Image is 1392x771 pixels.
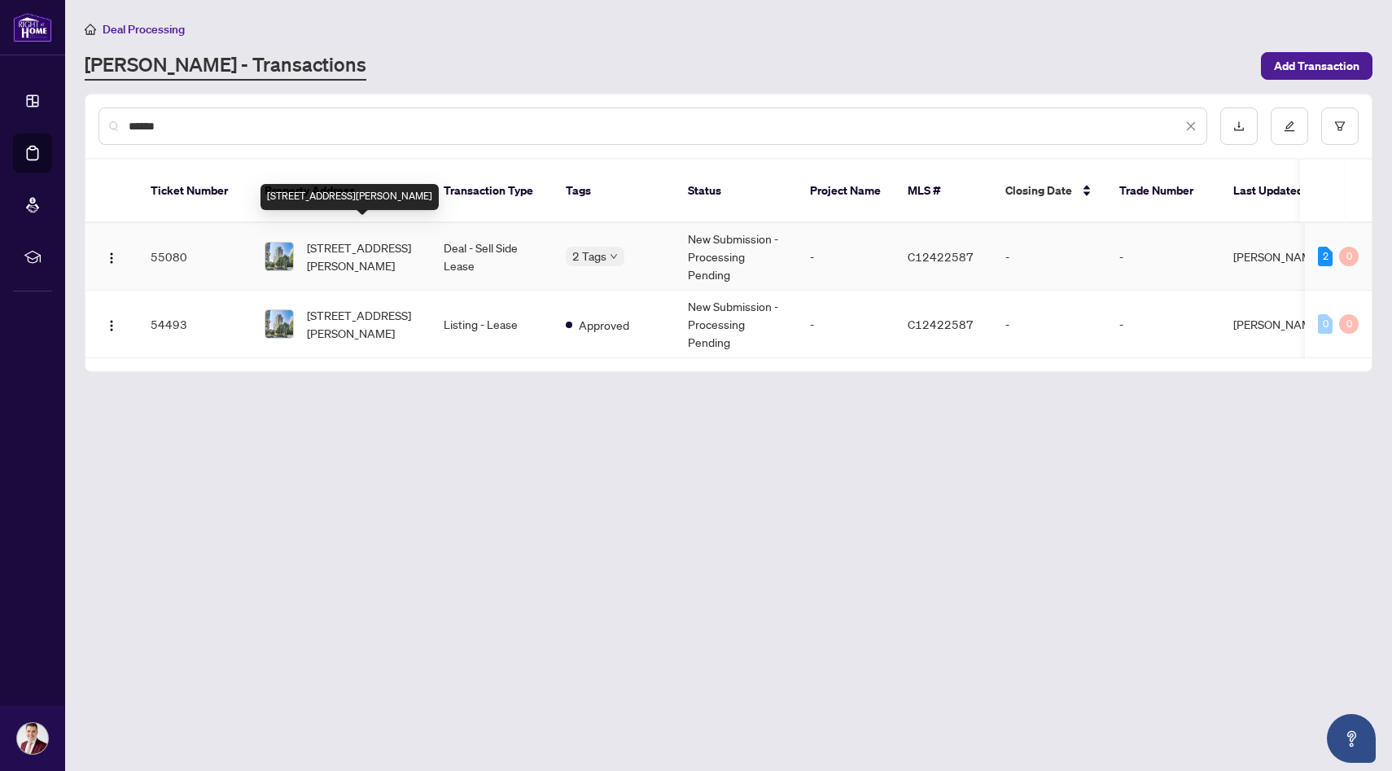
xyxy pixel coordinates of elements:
[260,184,439,210] div: [STREET_ADDRESS][PERSON_NAME]
[85,51,366,81] a: [PERSON_NAME] - Transactions
[675,223,797,291] td: New Submission - Processing Pending
[431,291,553,358] td: Listing - Lease
[992,291,1106,358] td: -
[265,243,293,270] img: thumbnail-img
[98,243,125,269] button: Logo
[265,310,293,338] img: thumbnail-img
[307,306,418,342] span: [STREET_ADDRESS][PERSON_NAME]
[307,239,418,274] span: [STREET_ADDRESS][PERSON_NAME]
[1318,247,1333,266] div: 2
[1327,714,1376,763] button: Open asap
[1005,182,1072,199] span: Closing Date
[1271,107,1308,145] button: edit
[797,160,895,223] th: Project Name
[431,223,553,291] td: Deal - Sell Side Lease
[1274,53,1359,79] span: Add Transaction
[1220,160,1342,223] th: Last Updated By
[1318,314,1333,334] div: 0
[138,160,252,223] th: Ticket Number
[431,160,553,223] th: Transaction Type
[797,291,895,358] td: -
[85,24,96,35] span: home
[675,160,797,223] th: Status
[138,223,252,291] td: 55080
[579,316,629,334] span: Approved
[908,249,974,264] span: C12422587
[572,247,606,265] span: 2 Tags
[895,160,992,223] th: MLS #
[1261,52,1372,80] button: Add Transaction
[138,291,252,358] td: 54493
[13,12,52,42] img: logo
[1106,160,1220,223] th: Trade Number
[610,252,618,261] span: down
[1321,107,1359,145] button: filter
[797,223,895,291] td: -
[1233,120,1245,132] span: download
[1339,247,1359,266] div: 0
[992,223,1106,291] td: -
[1106,223,1220,291] td: -
[98,311,125,337] button: Logo
[1339,314,1359,334] div: 0
[675,291,797,358] td: New Submission - Processing Pending
[553,160,675,223] th: Tags
[1220,223,1342,291] td: [PERSON_NAME]
[1185,120,1197,132] span: close
[1284,120,1295,132] span: edit
[1106,291,1220,358] td: -
[1334,120,1346,132] span: filter
[992,160,1106,223] th: Closing Date
[17,723,48,754] img: Profile Icon
[1220,107,1258,145] button: download
[252,160,431,223] th: Property Address
[105,319,118,332] img: Logo
[908,317,974,331] span: C12422587
[105,252,118,265] img: Logo
[1220,291,1342,358] td: [PERSON_NAME]
[103,22,185,37] span: Deal Processing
